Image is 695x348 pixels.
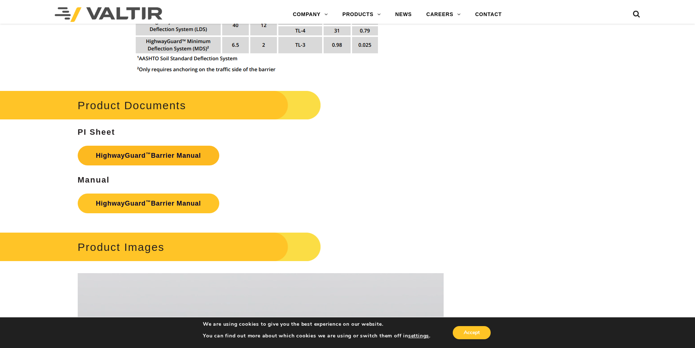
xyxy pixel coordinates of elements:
a: HighwayGuard™Barrier Manual [78,146,219,165]
a: CAREERS [419,7,468,22]
a: COMPANY [286,7,335,22]
a: CONTACT [468,7,509,22]
sup: ™ [146,152,151,157]
a: NEWS [388,7,419,22]
strong: PI Sheet [78,127,115,137]
img: Valtir [55,7,162,22]
button: settings [408,333,429,339]
button: Accept [453,326,491,339]
p: We are using cookies to give you the best experience on our website. [203,321,430,328]
sup: ™ [146,199,151,205]
p: You can find out more about which cookies we are using or switch them off in . [203,333,430,339]
a: PRODUCTS [335,7,388,22]
strong: Manual [78,175,110,184]
a: HighwayGuard™Barrier Manual [78,194,219,213]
